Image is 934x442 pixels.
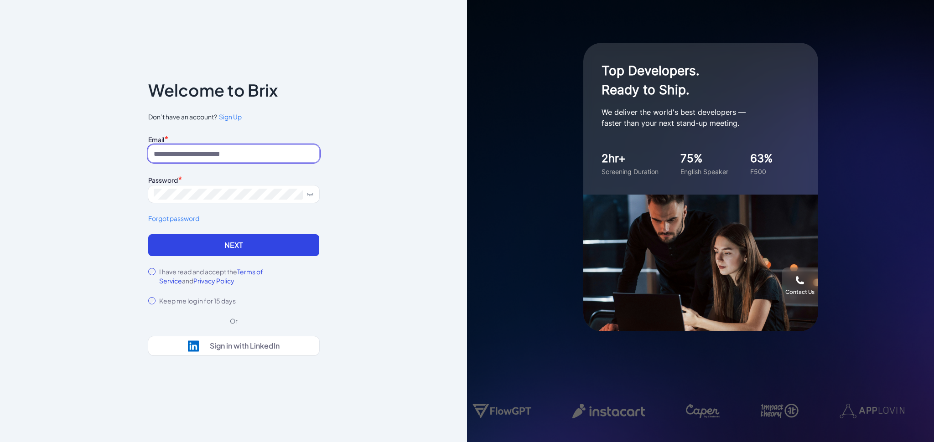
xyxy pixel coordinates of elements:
[148,112,319,122] span: Don’t have an account?
[750,167,773,176] div: F500
[750,150,773,167] div: 63%
[602,107,784,128] p: We deliver the world's best developers — faster than your next stand-up meeting.
[602,61,784,99] h1: Top Developers. Ready to Ship.
[148,135,164,144] label: Email
[148,336,319,355] button: Sign in with LinkedIn
[602,167,659,176] div: Screening Duration
[602,150,659,167] div: 2hr+
[210,341,280,350] div: Sign in with LinkedIn
[782,267,818,304] button: Contact Us
[193,277,234,285] span: Privacy Policy
[148,83,278,98] p: Welcome to Brix
[223,316,245,325] div: Or
[219,113,242,121] span: Sign Up
[217,112,242,122] a: Sign Up
[148,214,319,223] a: Forgot password
[159,296,236,305] label: Keep me log in for 15 days
[159,267,319,285] label: I have read and accept the and
[148,176,178,184] label: Password
[148,234,319,256] button: Next
[785,288,815,296] div: Contact Us
[680,150,728,167] div: 75%
[680,167,728,176] div: English Speaker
